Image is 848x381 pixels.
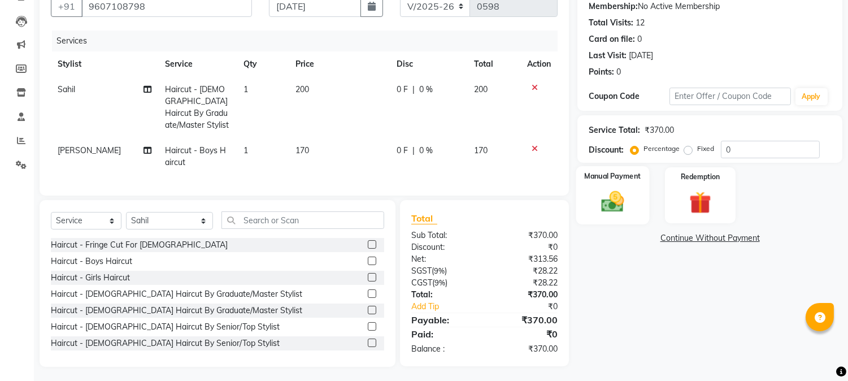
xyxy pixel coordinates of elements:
span: Haircut - [DEMOGRAPHIC_DATA] Haircut By Graduate/Master Stylist [166,84,229,130]
div: ₹370.00 [485,313,567,327]
div: ₹28.22 [485,265,567,277]
div: Net: [403,253,485,265]
div: Payable: [403,313,485,327]
span: SGST [411,266,432,276]
div: ₹0 [498,301,567,313]
span: 200 [295,84,309,94]
input: Enter Offer / Coupon Code [669,88,790,105]
div: ₹0 [485,327,567,341]
div: ( ) [403,277,485,289]
span: Sahil [58,84,75,94]
th: Service [159,51,237,77]
span: 170 [295,145,309,155]
div: Paid: [403,327,485,341]
th: Stylist [51,51,159,77]
span: Total [411,213,437,224]
span: 1 [243,145,248,155]
th: Action [520,51,558,77]
span: 9% [434,266,445,275]
th: Disc [390,51,467,77]
div: Haircut - [DEMOGRAPHIC_DATA] Haircut By Senior/Top Stylist [51,321,280,333]
button: Apply [795,88,828,105]
span: 0 F [397,84,408,96]
input: Search or Scan [221,211,384,229]
label: Fixed [697,144,714,154]
div: ₹28.22 [485,277,567,289]
div: Haircut - Boys Haircut [51,256,132,267]
th: Price [289,51,390,77]
span: CGST [411,278,432,288]
div: ₹370.00 [485,230,567,241]
div: Sub Total: [403,230,485,241]
span: 0 % [419,145,433,157]
div: 0 [616,66,621,78]
span: | [412,145,415,157]
div: Membership: [589,1,638,12]
div: ₹370.00 [645,124,674,136]
span: 0 F [397,145,408,157]
span: 200 [475,84,488,94]
div: ₹0 [485,241,567,253]
span: | [412,84,415,96]
div: [DATE] [629,50,653,62]
div: 12 [636,17,645,29]
div: 0 [637,33,642,45]
div: Points: [589,66,614,78]
div: Haircut - Fringe Cut For [DEMOGRAPHIC_DATA] [51,239,228,251]
div: Total: [403,289,485,301]
a: Add Tip [403,301,498,313]
img: _cash.svg [594,189,632,215]
label: Manual Payment [585,171,641,181]
div: ₹370.00 [485,343,567,355]
span: 9% [434,278,445,287]
div: Haircut - [DEMOGRAPHIC_DATA] Haircut By Graduate/Master Stylist [51,305,302,317]
th: Qty [237,51,289,77]
div: Haircut - [DEMOGRAPHIC_DATA] Haircut By Graduate/Master Stylist [51,288,302,300]
div: Services [52,31,566,51]
div: Haircut - Girls Haircut [51,272,130,284]
div: ₹313.56 [485,253,567,265]
div: Discount: [403,241,485,253]
label: Percentage [643,144,680,154]
span: 170 [475,145,488,155]
div: Service Total: [589,124,640,136]
span: 1 [243,84,248,94]
div: Discount: [589,144,624,156]
img: _gift.svg [682,189,718,217]
span: [PERSON_NAME] [58,145,121,155]
div: ( ) [403,265,485,277]
div: Coupon Code [589,90,669,102]
span: Haircut - Boys Haircut [166,145,227,167]
div: Last Visit: [589,50,627,62]
div: Total Visits: [589,17,633,29]
th: Total [468,51,521,77]
label: Redemption [681,172,720,182]
div: Haircut - [DEMOGRAPHIC_DATA] Haircut By Senior/Top Stylist [51,337,280,349]
span: 0 % [419,84,433,96]
div: Card on file: [589,33,635,45]
a: Continue Without Payment [580,232,840,244]
div: Balance : [403,343,485,355]
div: ₹370.00 [485,289,567,301]
div: No Active Membership [589,1,831,12]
